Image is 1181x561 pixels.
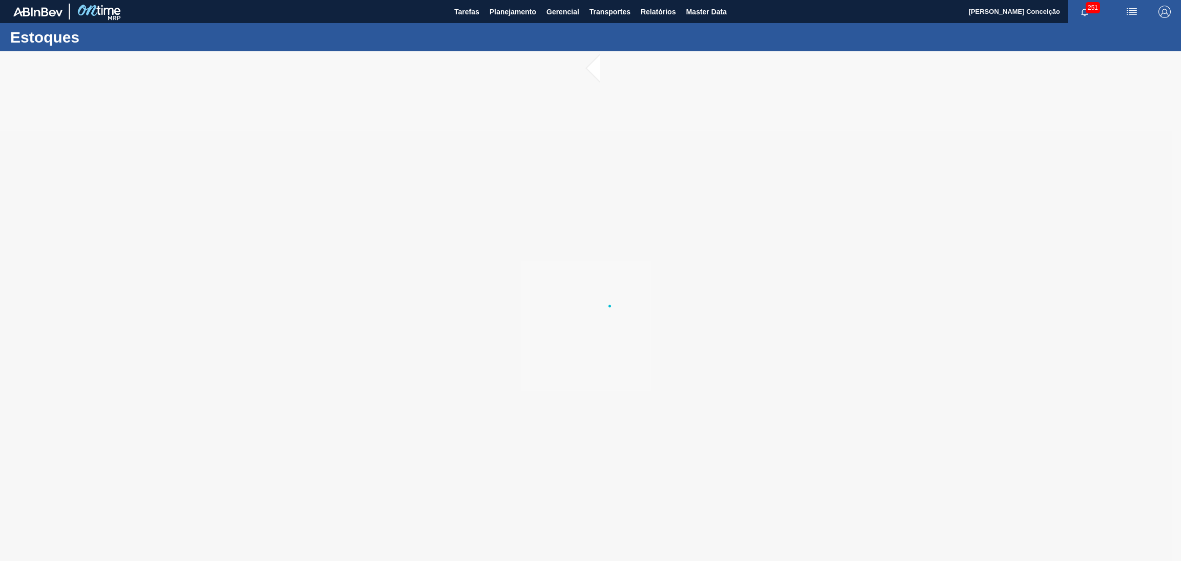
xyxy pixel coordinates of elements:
span: Tarefas [454,6,479,18]
span: Gerencial [546,6,579,18]
span: 251 [1086,2,1100,13]
h1: Estoques [10,31,192,43]
img: Logout [1158,6,1171,18]
span: Planejamento [490,6,536,18]
span: Transportes [589,6,630,18]
span: Master Data [686,6,726,18]
img: TNhmsLtSVTkK8tSr43FrP2fwEKptu5GPRR3wAAAABJRU5ErkJggg== [13,7,63,16]
img: userActions [1126,6,1138,18]
button: Notificações [1068,5,1101,19]
span: Relatórios [641,6,676,18]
